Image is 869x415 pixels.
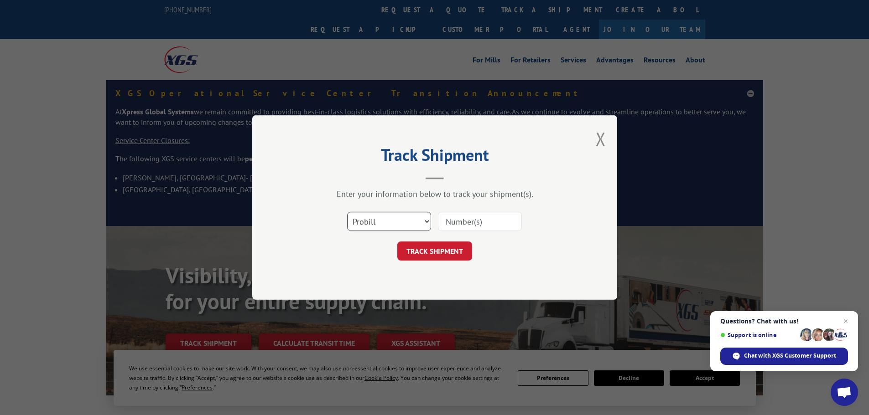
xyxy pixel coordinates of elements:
[298,149,572,166] h2: Track Shipment
[298,189,572,199] div: Enter your information below to track your shipment(s).
[720,318,848,325] span: Questions? Chat with us!
[596,127,606,151] button: Close modal
[831,379,858,406] a: Open chat
[720,348,848,365] span: Chat with XGS Customer Support
[438,212,522,231] input: Number(s)
[397,241,472,261] button: TRACK SHIPMENT
[744,352,836,360] span: Chat with XGS Customer Support
[720,332,797,338] span: Support is online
